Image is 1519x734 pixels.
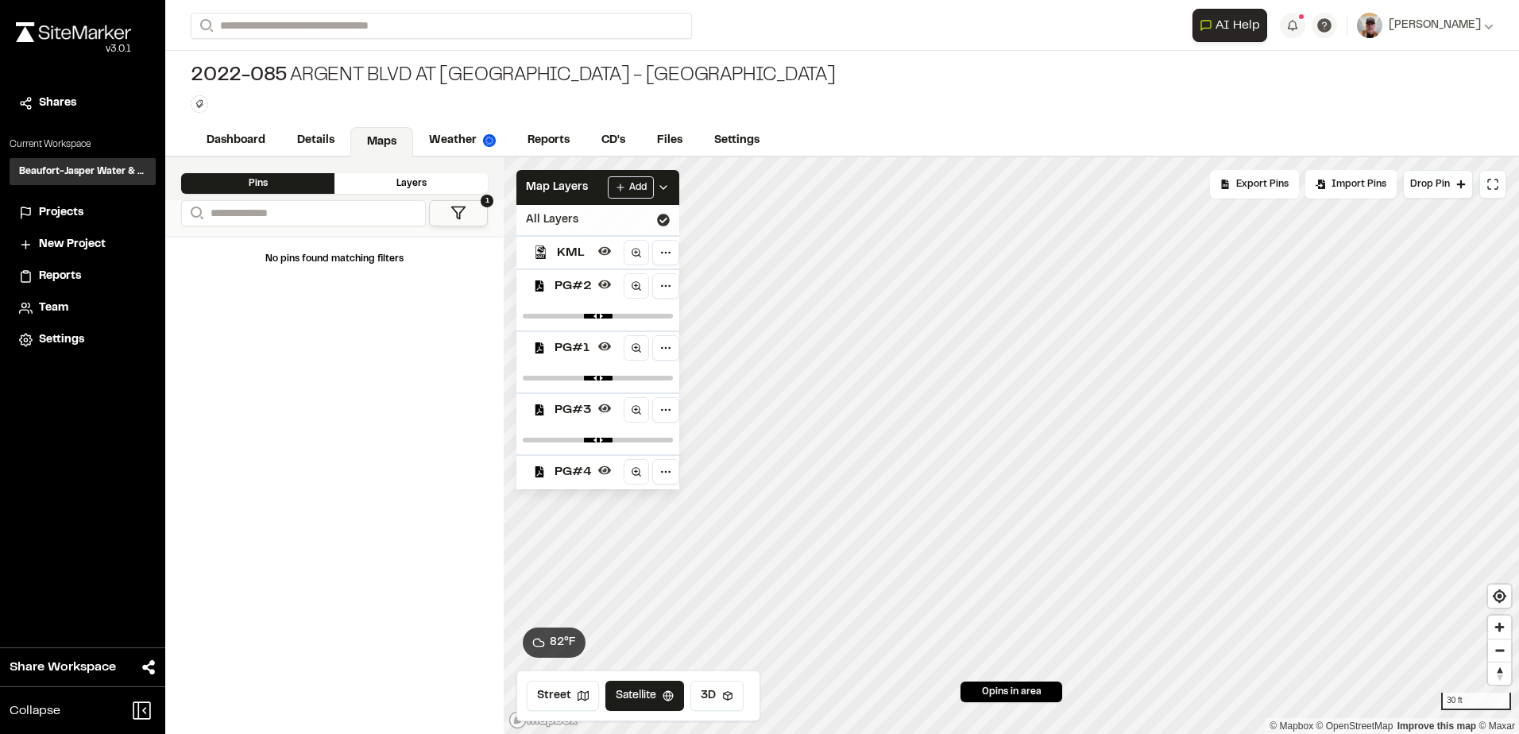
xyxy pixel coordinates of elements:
[555,276,592,296] span: PG#2
[19,236,146,253] a: New Project
[624,397,649,423] a: Zoom to layer
[1332,177,1386,191] span: Import Pins
[1192,9,1267,42] button: Open AI Assistant
[555,338,592,357] span: PG#1
[265,255,404,263] span: No pins found matching filters
[191,126,281,156] a: Dashboard
[1192,9,1274,42] div: Open AI Assistant
[1216,16,1260,35] span: AI Help
[39,236,106,253] span: New Project
[429,200,488,226] button: 1
[1236,177,1289,191] span: Export Pins
[586,126,641,156] a: CD's
[608,176,654,199] button: Add
[1210,170,1299,199] div: No pins available to export
[39,204,83,222] span: Projects
[191,13,219,39] button: Search
[1410,177,1450,191] span: Drop Pin
[191,95,208,113] button: Edit Tags
[19,164,146,179] h3: Beaufort-Jasper Water & Sewer Authority
[982,685,1042,699] span: 0 pins in area
[629,180,647,195] span: Add
[39,299,68,317] span: Team
[39,268,81,285] span: Reports
[698,126,775,156] a: Settings
[1357,13,1494,38] button: [PERSON_NAME]
[19,204,146,222] a: Projects
[534,245,547,259] img: kmz_black_icon64.png
[550,634,576,651] span: 82 ° F
[1488,616,1511,639] button: Zoom in
[624,335,649,361] a: Zoom to layer
[504,157,1519,734] canvas: Map
[508,711,578,729] a: Mapbox logo
[624,459,649,485] a: Zoom to layer
[481,195,493,207] span: 1
[512,126,586,156] a: Reports
[350,127,413,157] a: Maps
[1441,693,1511,710] div: 30 ft
[595,337,614,356] button: Hide layer
[595,399,614,418] button: Hide layer
[1305,170,1397,199] div: Import Pins into your project
[10,137,156,152] p: Current Workspace
[1488,585,1511,608] button: Find my location
[16,42,131,56] div: Oh geez...please don't...
[10,658,116,677] span: Share Workspace
[483,134,496,147] img: precipai.png
[413,126,512,156] a: Weather
[527,681,599,711] button: Street
[523,628,586,658] button: 82°F
[595,461,614,480] button: Hide layer
[516,205,679,235] div: All Layers
[19,299,146,317] a: Team
[1397,720,1476,732] a: Map feedback
[19,268,146,285] a: Reports
[595,275,614,294] button: Hide layer
[191,64,287,89] span: 2022-085
[191,64,836,89] div: Argent Blvd at [GEOGRAPHIC_DATA] - [GEOGRAPHIC_DATA]
[19,331,146,349] a: Settings
[1316,720,1393,732] a: OpenStreetMap
[1403,170,1473,199] button: Drop Pin
[181,200,210,226] button: Search
[10,701,60,720] span: Collapse
[624,273,649,299] a: Zoom to layer
[39,331,84,349] span: Settings
[181,173,334,194] div: Pins
[1389,17,1481,34] span: [PERSON_NAME]
[690,681,744,711] button: 3D
[1488,662,1511,685] button: Reset bearing to north
[39,95,76,112] span: Shares
[526,179,588,196] span: Map Layers
[557,243,592,262] span: KML
[595,241,614,261] button: Hide layer
[1488,639,1511,662] button: Zoom out
[19,95,146,112] a: Shares
[555,462,592,481] span: PG#4
[334,173,488,194] div: Layers
[1270,720,1313,732] a: Mapbox
[1357,13,1382,38] img: User
[641,126,698,156] a: Files
[16,22,131,42] img: rebrand.png
[605,681,684,711] button: Satellite
[281,126,350,156] a: Details
[624,240,649,265] a: Zoom to layer
[555,400,592,419] span: PG#3
[1478,720,1515,732] a: Maxar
